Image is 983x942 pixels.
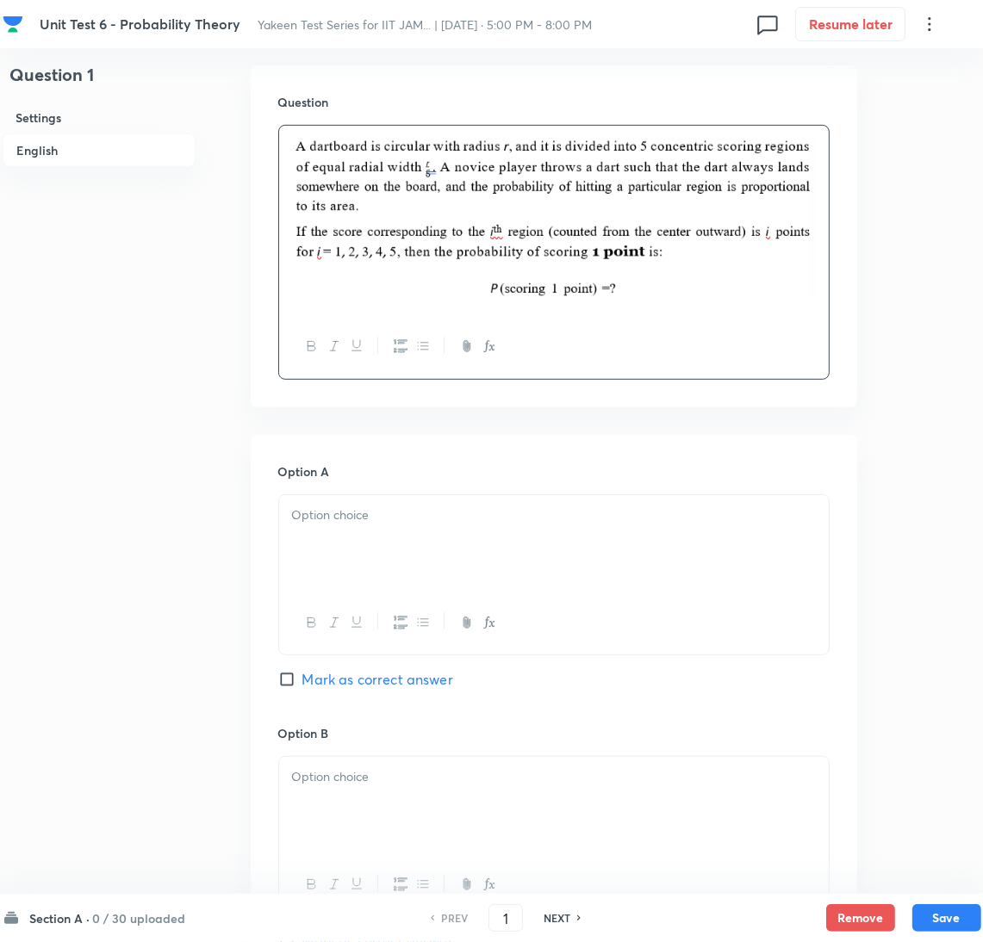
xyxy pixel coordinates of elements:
[278,724,830,742] h6: Option B
[795,7,905,41] button: Resume later
[292,136,816,301] img: 06-10-25-06:14:06-AM
[826,904,895,932] button: Remove
[3,133,196,167] h6: English
[3,62,196,102] h4: Question 1
[3,102,196,133] h6: Settings
[3,14,27,34] a: Company Logo
[258,16,592,33] span: Yakeen Test Series for IIT JAM... | [DATE] · 5:00 PM - 8:00 PM
[278,93,830,111] h6: Question
[544,910,570,926] h6: NEXT
[302,669,453,690] span: Mark as correct answer
[30,909,90,927] h6: Section A ·
[93,909,186,927] h6: 0 / 30 uploaded
[441,910,468,926] h6: PREV
[912,904,981,932] button: Save
[40,15,240,33] span: Unit Test 6 - Probability Theory
[278,462,830,480] h6: Option A
[3,14,23,34] img: Company Logo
